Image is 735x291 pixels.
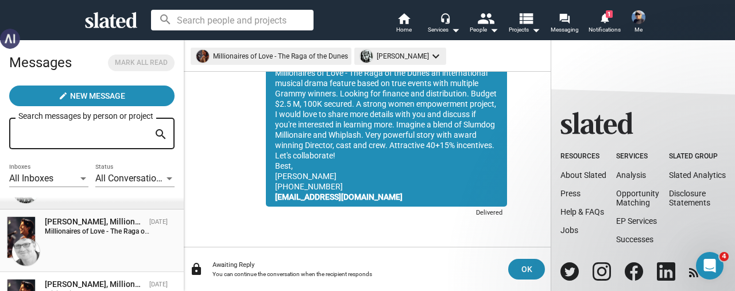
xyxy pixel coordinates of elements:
[45,216,145,227] div: John Hunt, Millionaires of Love - The Raga of the Dunes
[212,261,499,269] div: Awaiting Reply
[504,11,544,37] button: Projects
[517,10,534,26] mat-icon: view_list
[585,11,625,37] a: 1Notifications
[560,189,581,198] a: Press
[517,259,536,280] span: OK
[616,235,653,244] a: Successes
[560,226,578,235] a: Jobs
[448,23,462,37] mat-icon: arrow_drop_down
[189,262,203,276] mat-icon: lock
[669,189,710,207] a: DisclosureStatements
[560,207,604,216] a: Help & FAQs
[9,173,53,184] span: All Inboxes
[508,259,545,280] button: OK
[266,42,507,207] div: Greetings [PERSON_NAME], since you like unique and powerful projects, Slated surfaced you as a ma...
[477,10,494,26] mat-icon: people
[45,227,181,235] strong: Millionaires of Love - The Raga of the Dunes:
[397,11,411,25] mat-icon: home
[529,23,543,37] mat-icon: arrow_drop_down
[396,23,412,37] span: Home
[469,207,507,221] div: Delivered
[544,11,585,37] a: Messaging
[719,252,729,261] span: 4
[560,170,606,180] a: About Slated
[616,170,646,180] a: Analysis
[428,23,460,37] div: Services
[95,173,166,184] span: All Conversations
[275,192,403,201] a: [EMAIL_ADDRESS][DOMAIN_NAME]
[606,10,613,18] span: 1
[560,152,606,161] div: Resources
[632,10,645,24] img: Mukesh 'Divyang' Parikh
[115,57,168,69] span: Mark all read
[616,152,659,161] div: Services
[551,23,579,37] span: Messaging
[9,49,72,76] h2: Messages
[440,13,450,23] mat-icon: headset_mic
[12,238,40,266] img: John Hunt
[429,49,443,63] mat-icon: keyboard_arrow_down
[669,170,726,180] a: Slated Analytics
[360,50,373,63] img: undefined
[7,217,35,258] img: Millionaires of Love - The Raga of the Dunes
[487,23,501,37] mat-icon: arrow_drop_down
[616,216,657,226] a: EP Services
[689,263,717,281] a: RSS
[149,218,168,226] time: [DATE]
[464,11,504,37] button: People
[108,55,175,71] button: Mark all read
[59,91,68,100] mat-icon: create
[149,281,168,288] time: [DATE]
[625,8,652,38] button: Mukesh 'Divyang' ParikhMe
[635,23,643,37] span: Me
[616,189,659,207] a: OpportunityMatching
[424,11,464,37] button: Services
[559,13,570,24] mat-icon: forum
[354,48,446,65] mat-chip: [PERSON_NAME]
[9,86,175,106] button: New Message
[509,23,540,37] span: Projects
[589,23,621,37] span: Notifications
[70,86,125,106] span: New Message
[599,12,610,23] mat-icon: notifications
[154,126,168,143] mat-icon: search
[384,11,424,37] a: Home
[696,252,724,280] iframe: Intercom live chat
[669,152,726,161] div: Slated Group
[45,279,145,290] div: Pat Lee, Millionaires of Love - The Raga of the Dunes
[470,23,498,37] div: People
[212,271,499,277] div: You can continue the conversation when the recipient responds
[151,10,314,30] input: Search people and projects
